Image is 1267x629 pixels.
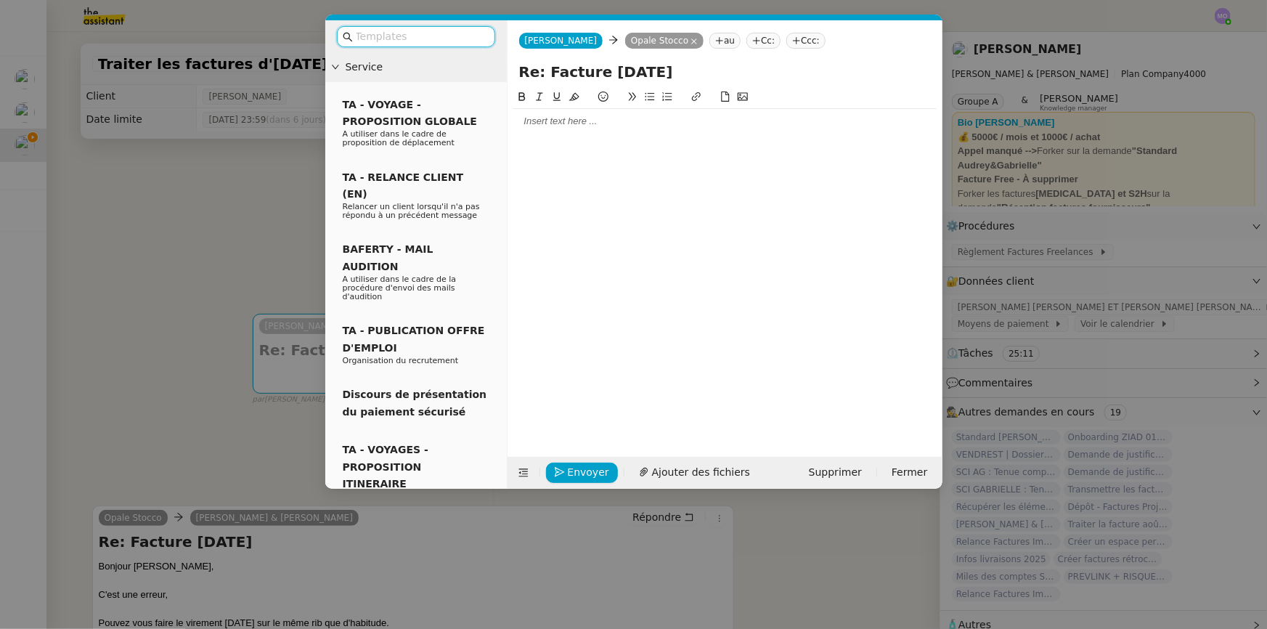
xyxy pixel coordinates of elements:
[343,325,485,353] span: TA - PUBLICATION OFFRE D'EMPLOI
[343,389,487,417] span: Discours de présentation du paiement sécurisé
[325,53,507,81] div: Service
[809,464,862,481] span: Supprimer
[525,36,598,46] span: [PERSON_NAME]
[546,463,618,483] button: Envoyer
[786,33,826,49] nz-tag: Ccc:
[746,33,781,49] nz-tag: Cc:
[883,463,936,483] button: Fermer
[343,171,464,200] span: TA - RELANCE CLIENT (EN)
[800,463,871,483] button: Supprimer
[568,464,609,481] span: Envoyer
[356,28,486,45] input: Templates
[343,129,455,147] span: A utiliser dans le cadre de proposition de déplacement
[892,464,927,481] span: Fermer
[343,99,477,127] span: TA - VOYAGE - PROPOSITION GLOBALE
[630,463,759,483] button: Ajouter des fichiers
[625,33,704,49] nz-tag: Opale Stocco
[343,444,428,490] span: TA - VOYAGES - PROPOSITION ITINERAIRE
[519,61,931,83] input: Subject
[343,275,457,301] span: A utiliser dans le cadre de la procédure d'envoi des mails d'audition
[343,202,480,220] span: Relancer un client lorsqu'il n'a pas répondu à un précédent message
[709,33,741,49] nz-tag: au
[343,356,459,365] span: Organisation du recrutement
[343,243,433,272] span: BAFERTY - MAIL AUDITION
[652,464,750,481] span: Ajouter des fichiers
[346,59,501,76] span: Service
